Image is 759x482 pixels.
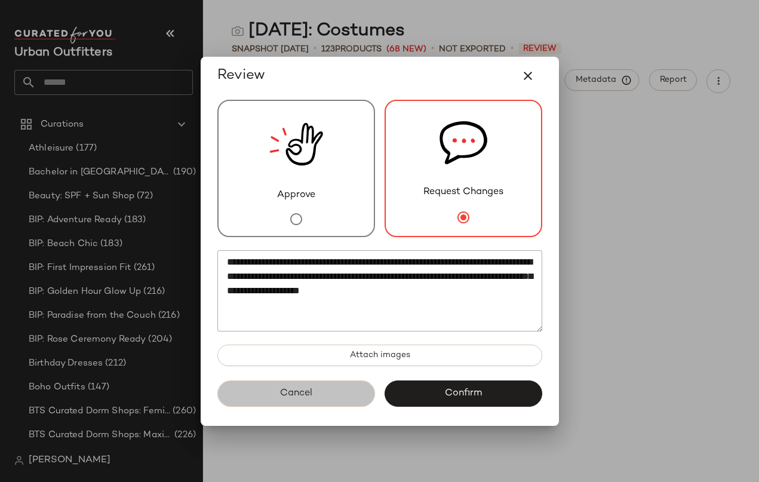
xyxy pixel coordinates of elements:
[349,351,410,360] span: Attach images
[423,185,503,199] span: Request Changes
[269,101,323,188] img: review_new_snapshot.RGmwQ69l.svg
[444,388,482,399] span: Confirm
[217,66,265,85] span: Review
[217,380,375,407] button: Cancel
[217,345,542,366] button: Attach images
[279,388,312,399] span: Cancel
[385,380,542,407] button: Confirm
[440,101,487,185] img: svg%3e
[277,188,315,202] span: Approve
